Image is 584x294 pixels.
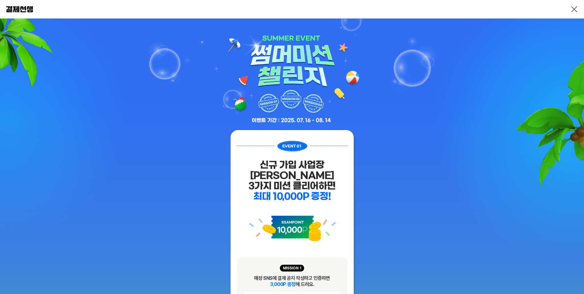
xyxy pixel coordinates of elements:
[270,281,296,287] span: 3,000P 증정
[280,265,304,272] span: MISSION 1
[237,204,348,254] img: event_icon
[243,275,341,288] div: 매장 SNS에 결제 공지 작성하고 인증하면 해 드려요.
[253,192,330,201] span: 최대 10,000P 증정!
[428,18,584,279] img: palm trees
[6,6,33,12] img: 결제선생
[237,140,348,152] img: event_01
[237,160,348,202] div: 신규 가입 사업장[PERSON_NAME] 3가지 미션 클리어하면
